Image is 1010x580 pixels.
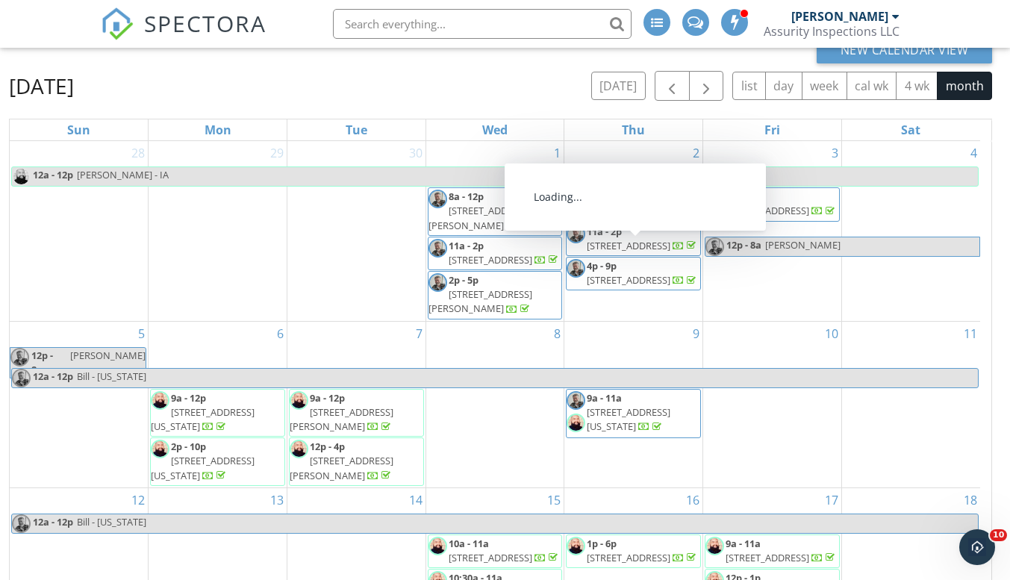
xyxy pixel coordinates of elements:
span: [STREET_ADDRESS][PERSON_NAME] [428,287,532,315]
a: Go to May 12, 2024 [128,488,148,512]
span: 12a - 12p [32,369,74,387]
img: img_2729.jpg [567,414,585,432]
span: SPECTORA [144,7,266,39]
h2: [DATE] [9,71,74,101]
span: [PERSON_NAME] [765,238,841,252]
td: Go to April 30, 2024 [287,141,425,321]
span: [STREET_ADDRESS] [449,551,532,564]
td: Go to May 4, 2024 [841,141,980,321]
img: img_2729.jpg [567,537,585,555]
iframe: Intercom live chat [959,529,995,565]
span: 1p - 6p [587,537,617,550]
img: 20240104_144641.jpg [428,239,447,258]
span: 4p - 9p [587,259,617,272]
button: cal wk [847,72,897,101]
img: img_2729.jpg [151,391,169,410]
button: day [765,72,802,101]
span: [STREET_ADDRESS][US_STATE] [151,454,255,481]
input: Search everything... [333,9,632,39]
a: 1p - 6p [STREET_ADDRESS] [566,534,701,568]
a: 9a - 12p [STREET_ADDRESS][PERSON_NAME] [290,391,393,433]
a: 12p - 4p [STREET_ADDRESS][PERSON_NAME] [290,440,393,481]
td: Go to May 5, 2024 [10,321,149,487]
a: Go to May 17, 2024 [822,488,841,512]
img: 20240104_144641.jpg [12,514,31,533]
a: 9a - 11a [STREET_ADDRESS] [566,187,701,221]
a: Go to May 14, 2024 [406,488,425,512]
a: Go to May 6, 2024 [274,322,287,346]
a: Go to May 4, 2024 [967,141,980,165]
td: Go to April 29, 2024 [149,141,287,321]
img: img_2729.jpg [705,537,724,555]
td: Go to May 8, 2024 [425,321,564,487]
a: Go to May 11, 2024 [961,322,980,346]
a: 9a - 12p [STREET_ADDRESS][US_STATE] [150,389,285,437]
a: 10a - 11a [STREET_ADDRESS] [449,537,561,564]
a: 9a - 12p [STREET_ADDRESS][PERSON_NAME] [289,389,424,437]
a: 4p - 9p [STREET_ADDRESS] [566,257,701,290]
span: 9a - 12p [171,391,206,405]
img: img_2729.jpg [151,440,169,458]
img: 20240104_144641.jpg [12,369,31,387]
a: 9a - 12p [STREET_ADDRESS] [726,190,838,217]
a: Go to May 13, 2024 [267,488,287,512]
img: 20240104_144641.jpg [705,190,724,208]
span: 10 [990,529,1007,541]
span: [STREET_ADDRESS][PERSON_NAME] [290,454,393,481]
span: 12p - 4p [310,440,345,453]
a: Go to May 7, 2024 [413,322,425,346]
img: img_2729.jpg [12,167,31,186]
a: Go to May 18, 2024 [961,488,980,512]
a: 9a - 11a [STREET_ADDRESS][US_STATE] [566,389,701,438]
a: Go to May 9, 2024 [690,322,702,346]
a: 10a - 11a [STREET_ADDRESS] [428,534,563,568]
button: Previous month [655,71,690,102]
img: img_2729.jpg [428,537,447,555]
a: Go to May 8, 2024 [551,322,564,346]
span: [STREET_ADDRESS] [587,273,670,287]
a: 9a - 12p [STREET_ADDRESS] [705,187,840,221]
img: 20240104_144641.jpg [567,225,585,243]
a: 9a - 11a [STREET_ADDRESS][US_STATE] [587,391,670,433]
span: [STREET_ADDRESS] [449,253,532,266]
td: Go to May 9, 2024 [564,321,703,487]
button: New Calendar View [817,37,993,63]
img: img_2729.jpg [290,391,308,410]
span: [STREET_ADDRESS][US_STATE] [151,405,255,433]
img: 20240104_144641.jpg [10,348,29,367]
a: Go to April 30, 2024 [406,141,425,165]
a: 2p - 10p [STREET_ADDRESS][US_STATE] [151,440,255,481]
a: Go to May 1, 2024 [551,141,564,165]
a: Thursday [619,119,648,140]
a: 11a - 2p [STREET_ADDRESS] [428,237,563,270]
td: Go to May 1, 2024 [425,141,564,321]
td: Go to May 10, 2024 [703,321,842,487]
a: Go to April 29, 2024 [267,141,287,165]
a: 8a - 12p [STREET_ADDRESS][PERSON_NAME] [428,190,532,231]
span: 11a - 2p [449,239,484,252]
span: [PERSON_NAME] [70,349,146,362]
a: Saturday [898,119,923,140]
img: 20240104_144641.jpg [567,190,585,208]
span: [STREET_ADDRESS] [587,204,670,217]
a: 11a - 2p [STREET_ADDRESS] [449,239,561,266]
span: [STREET_ADDRESS] [587,239,670,252]
a: Go to May 3, 2024 [829,141,841,165]
td: Go to May 2, 2024 [564,141,703,321]
td: Go to May 11, 2024 [841,321,980,487]
span: 9a - 12p [726,190,761,203]
span: 10a - 11a [449,537,489,550]
a: Go to May 10, 2024 [822,322,841,346]
a: 9a - 11a [STREET_ADDRESS] [587,190,699,217]
span: 9a - 11a [726,537,761,550]
span: 11a - 2p [587,225,622,238]
a: Friday [761,119,783,140]
span: [STREET_ADDRESS][PERSON_NAME] [428,204,532,231]
a: 9a - 11a [STREET_ADDRESS] [726,537,838,564]
span: Bill - [US_STATE] [77,369,146,383]
a: SPECTORA [101,20,266,52]
a: 11a - 2p [STREET_ADDRESS] [566,222,701,256]
a: Monday [202,119,234,140]
span: 12p - 8a [726,237,762,256]
a: 9a - 12p [STREET_ADDRESS][US_STATE] [151,391,255,433]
